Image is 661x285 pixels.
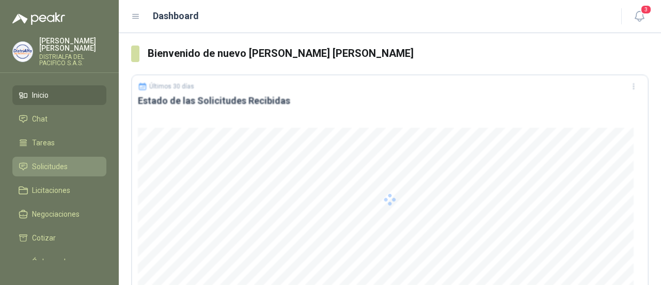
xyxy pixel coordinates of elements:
[32,208,80,220] span: Negociaciones
[13,42,33,62] img: Company Logo
[32,137,55,148] span: Tareas
[12,109,106,129] a: Chat
[640,5,652,14] span: 3
[12,228,106,248] a: Cotizar
[12,12,65,25] img: Logo peakr
[12,252,106,283] a: Órdenes de Compra
[32,185,70,196] span: Licitaciones
[39,54,106,66] p: DISTRIALFA DEL PACIFICO S.A.S.
[148,46,649,62] h3: Bienvenido de nuevo [PERSON_NAME] [PERSON_NAME]
[12,133,106,153] a: Tareas
[12,85,106,105] a: Inicio
[32,256,97,279] span: Órdenes de Compra
[32,89,49,101] span: Inicio
[12,181,106,200] a: Licitaciones
[32,113,48,125] span: Chat
[630,7,649,26] button: 3
[12,157,106,176] a: Solicitudes
[32,232,56,244] span: Cotizar
[39,37,106,52] p: [PERSON_NAME] [PERSON_NAME]
[153,9,199,23] h1: Dashboard
[32,161,68,172] span: Solicitudes
[12,204,106,224] a: Negociaciones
